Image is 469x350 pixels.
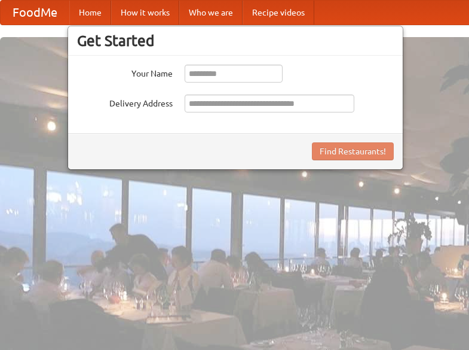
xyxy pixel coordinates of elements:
[77,95,173,109] label: Delivery Address
[77,32,394,50] h3: Get Started
[77,65,173,80] label: Your Name
[111,1,179,25] a: How it works
[179,1,243,25] a: Who we are
[243,1,314,25] a: Recipe videos
[312,142,394,160] button: Find Restaurants!
[1,1,69,25] a: FoodMe
[69,1,111,25] a: Home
